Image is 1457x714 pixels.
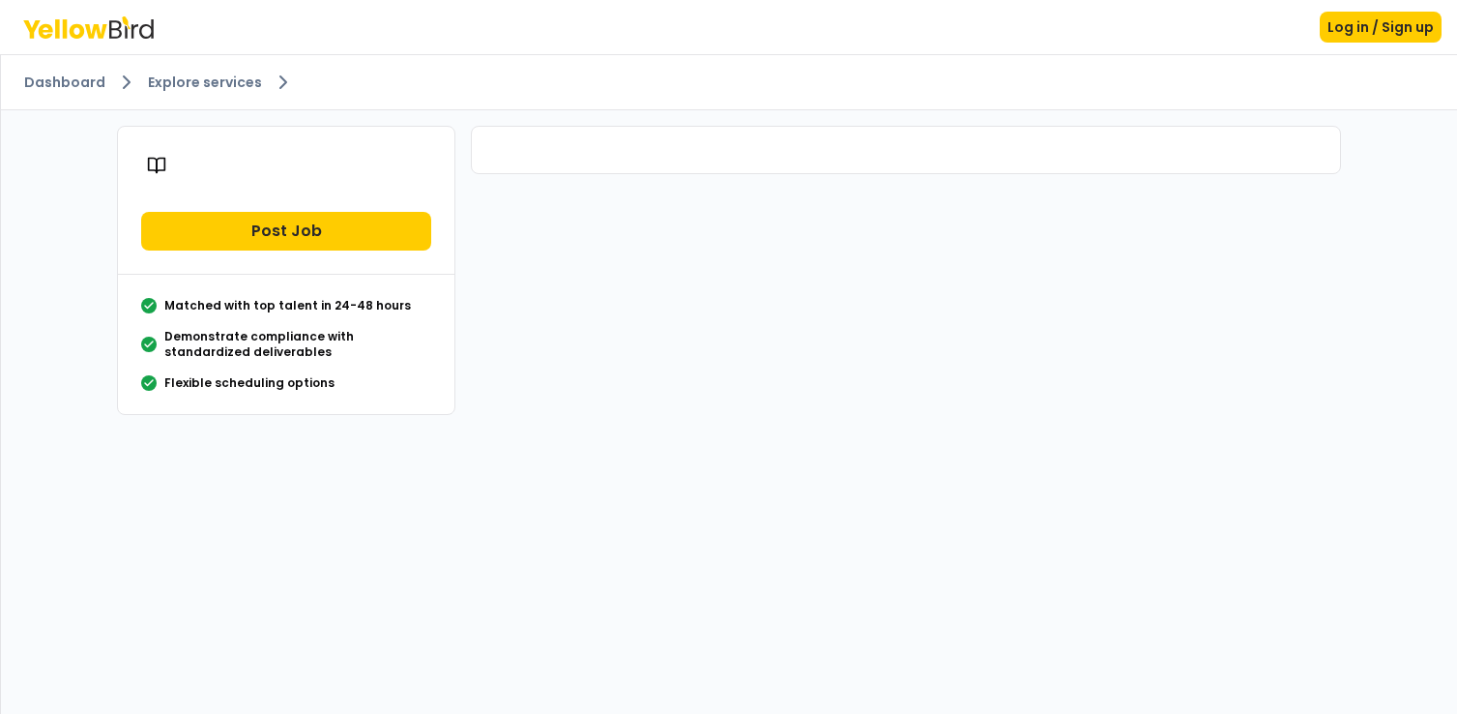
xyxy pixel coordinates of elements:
[141,212,431,251] button: Post Job
[148,73,262,92] a: Explore services
[1320,12,1442,43] button: Log in / Sign up
[164,375,335,391] p: Flexible scheduling options
[24,73,105,92] a: Dashboard
[164,298,411,313] p: Matched with top talent in 24-48 hours
[24,71,1434,94] nav: breadcrumb
[164,329,431,360] p: Demonstrate compliance with standardized deliverables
